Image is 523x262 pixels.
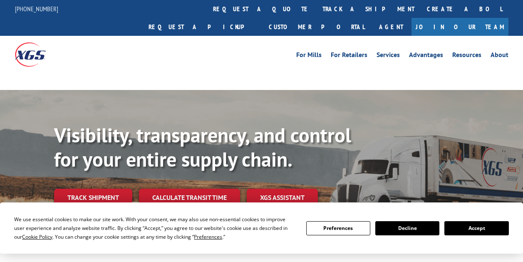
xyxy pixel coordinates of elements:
[247,189,318,207] a: XGS ASSISTANT
[377,52,400,61] a: Services
[371,18,411,36] a: Agent
[375,221,439,235] button: Decline
[14,215,296,241] div: We use essential cookies to make our site work. With your consent, we may also use non-essential ...
[139,189,240,207] a: Calculate transit time
[263,18,371,36] a: Customer Portal
[409,52,443,61] a: Advantages
[444,221,508,235] button: Accept
[54,189,132,206] a: Track shipment
[411,18,508,36] a: Join Our Team
[331,52,367,61] a: For Retailers
[194,233,222,240] span: Preferences
[296,52,322,61] a: For Mills
[54,122,351,172] b: Visibility, transparency, and control for your entire supply chain.
[22,233,52,240] span: Cookie Policy
[491,52,508,61] a: About
[452,52,481,61] a: Resources
[15,5,58,13] a: [PHONE_NUMBER]
[306,221,370,235] button: Preferences
[142,18,263,36] a: Request a pickup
